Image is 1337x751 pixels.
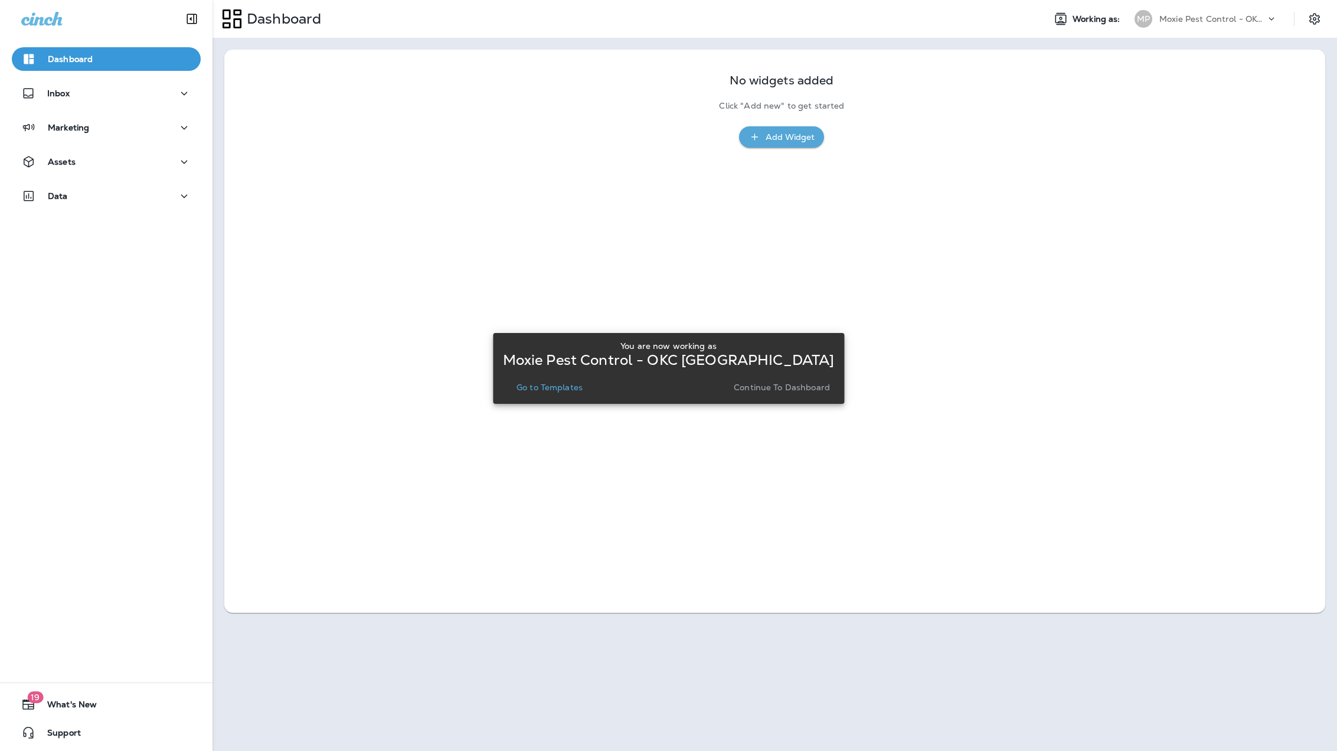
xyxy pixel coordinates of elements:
p: Continue to Dashboard [734,383,830,392]
p: Assets [48,157,76,166]
button: Support [12,721,201,745]
button: Marketing [12,116,201,139]
span: Working as: [1073,14,1123,24]
button: Data [12,184,201,208]
span: Support [35,728,81,742]
span: What's New [35,700,97,714]
p: Dashboard [48,54,93,64]
button: Go to Templates [512,379,587,396]
p: Data [48,191,68,201]
button: Dashboard [12,47,201,71]
p: Inbox [47,89,70,98]
p: Marketing [48,123,89,132]
button: Continue to Dashboard [729,379,835,396]
button: Inbox [12,81,201,105]
p: Dashboard [242,10,321,28]
button: 19What's New [12,693,201,716]
button: Assets [12,150,201,174]
button: Settings [1304,8,1325,30]
p: You are now working as [620,341,717,351]
div: MP [1135,10,1152,28]
p: Moxie Pest Control - OKC [GEOGRAPHIC_DATA] [1159,14,1266,24]
p: Moxie Pest Control - OKC [GEOGRAPHIC_DATA] [503,355,835,365]
button: Collapse Sidebar [175,7,208,31]
p: Go to Templates [517,383,583,392]
span: 19 [27,691,43,703]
